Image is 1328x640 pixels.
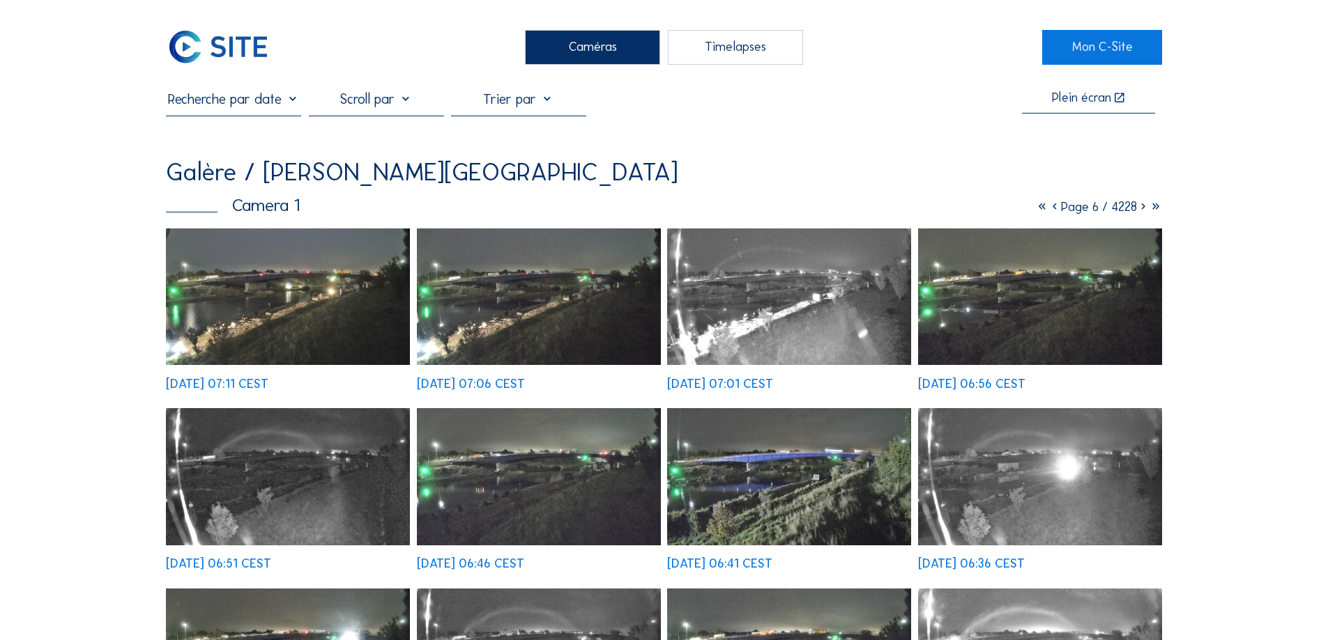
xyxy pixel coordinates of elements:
img: image_53641063 [417,228,661,366]
img: image_53640764 [918,228,1162,366]
img: image_53640166 [918,408,1162,545]
img: image_53640466 [417,408,661,545]
div: [DATE] 07:06 CEST [417,378,525,391]
a: Mon C-Site [1042,30,1161,65]
img: image_53641221 [166,228,410,366]
span: Page 6 / 4228 [1061,199,1137,214]
div: [DATE] 06:51 CEST [166,558,271,570]
img: image_53640316 [667,408,911,545]
div: Camera 1 [166,196,300,214]
div: Galère / [PERSON_NAME][GEOGRAPHIC_DATA] [166,160,678,185]
input: Recherche par date 󰅀 [166,91,301,107]
div: [DATE] 06:36 CEST [918,558,1025,570]
img: image_53640912 [667,228,911,366]
div: [DATE] 06:46 CEST [417,558,524,570]
div: Plein écran [1052,92,1111,105]
img: image_53640610 [166,408,410,545]
a: C-SITE Logo [166,30,285,65]
div: [DATE] 06:41 CEST [667,558,772,570]
div: Timelapses [668,30,803,65]
img: C-SITE Logo [166,30,270,65]
div: [DATE] 06:56 CEST [918,378,1025,391]
div: Caméras [525,30,660,65]
div: [DATE] 07:11 CEST [166,378,268,391]
div: [DATE] 07:01 CEST [667,378,773,391]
